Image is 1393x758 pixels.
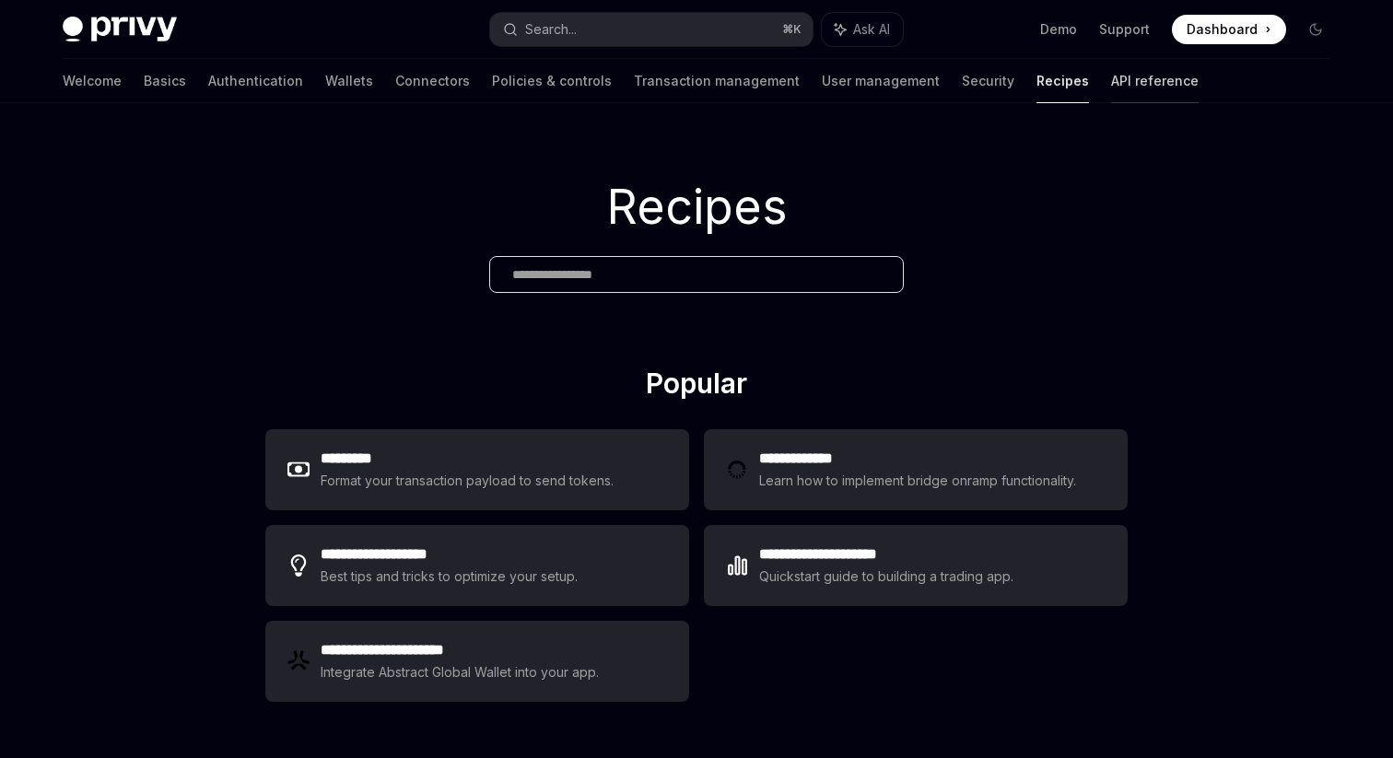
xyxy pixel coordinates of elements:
[853,20,890,39] span: Ask AI
[1111,59,1199,103] a: API reference
[325,59,373,103] a: Wallets
[962,59,1014,103] a: Security
[1099,20,1150,39] a: Support
[822,13,903,46] button: Ask AI
[1187,20,1258,39] span: Dashboard
[63,17,177,42] img: dark logo
[265,429,689,510] a: **** ****Format your transaction payload to send tokens.
[1040,20,1077,39] a: Demo
[321,470,615,492] div: Format your transaction payload to send tokens.
[208,59,303,103] a: Authentication
[1301,15,1330,44] button: Toggle dark mode
[782,22,802,37] span: ⌘ K
[704,429,1128,510] a: **** **** ***Learn how to implement bridge onramp functionality.
[759,566,1014,588] div: Quickstart guide to building a trading app.
[321,566,580,588] div: Best tips and tricks to optimize your setup.
[1036,59,1089,103] a: Recipes
[321,661,601,683] div: Integrate Abstract Global Wallet into your app.
[395,59,470,103] a: Connectors
[492,59,612,103] a: Policies & controls
[759,470,1082,492] div: Learn how to implement bridge onramp functionality.
[63,59,122,103] a: Welcome
[265,367,1128,407] h2: Popular
[822,59,940,103] a: User management
[144,59,186,103] a: Basics
[634,59,800,103] a: Transaction management
[525,18,577,41] div: Search...
[490,13,813,46] button: Search...⌘K
[1172,15,1286,44] a: Dashboard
